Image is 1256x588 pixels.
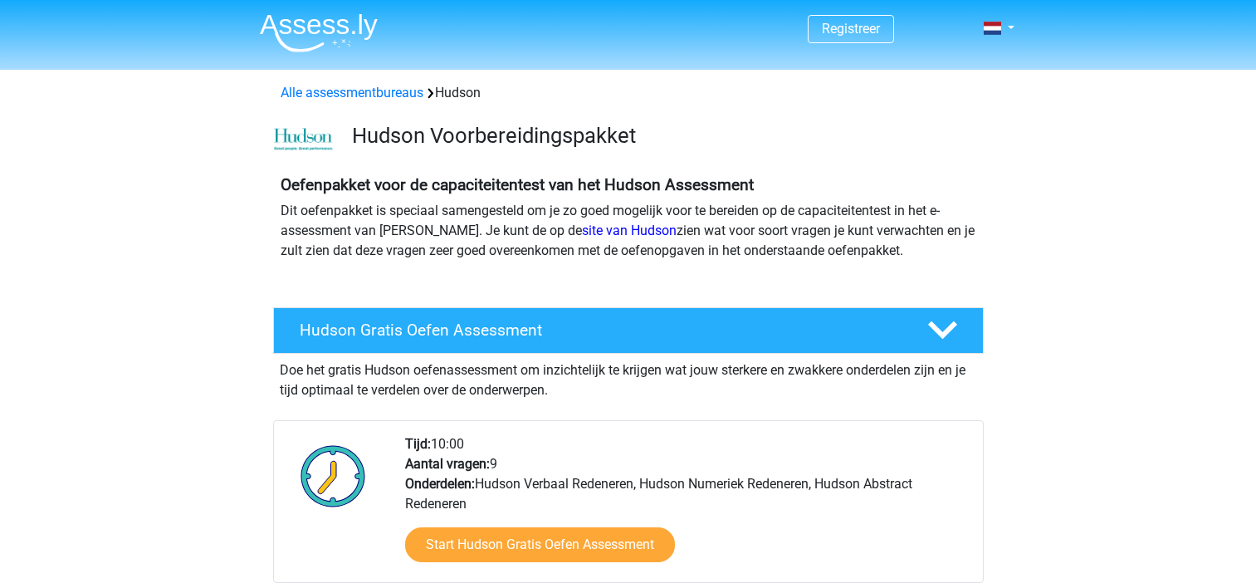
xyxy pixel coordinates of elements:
a: Start Hudson Gratis Oefen Assessment [405,527,675,562]
b: Aantal vragen: [405,456,490,472]
p: Dit oefenpakket is speciaal samengesteld om je zo goed mogelijk voor te bereiden op de capaciteit... [281,201,976,261]
a: Hudson Gratis Oefen Assessment [266,307,990,354]
a: Registreer [822,21,880,37]
div: Hudson [274,83,983,103]
h3: Hudson Voorbereidingspakket [352,123,970,149]
a: site van Hudson [582,223,677,238]
img: cefd0e47479f4eb8e8c001c0d358d5812e054fa8.png [274,128,333,151]
b: Tijd: [405,436,431,452]
div: 10:00 9 Hudson Verbaal Redeneren, Hudson Numeriek Redeneren, Hudson Abstract Redeneren [393,434,982,582]
img: Assessly [260,13,378,52]
a: Alle assessmentbureaus [281,85,423,100]
h4: Hudson Gratis Oefen Assessment [300,321,901,340]
img: Klok [291,434,375,517]
div: Doe het gratis Hudson oefenassessment om inzichtelijk te krijgen wat jouw sterkere en zwakkere on... [273,354,984,400]
b: Onderdelen: [405,476,475,492]
b: Oefenpakket voor de capaciteitentest van het Hudson Assessment [281,175,754,194]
